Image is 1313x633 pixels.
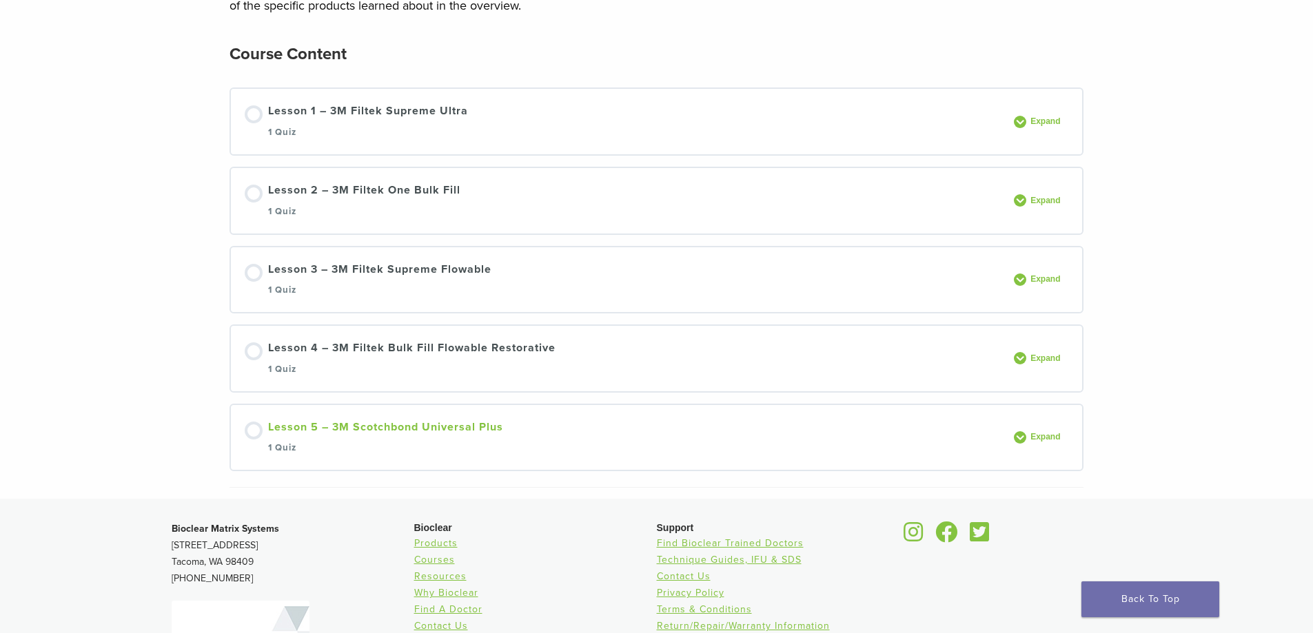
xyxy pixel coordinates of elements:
a: Back To Top [1081,581,1219,617]
a: Find Bioclear Trained Doctors [657,537,804,549]
a: Courses [414,554,455,565]
strong: Bioclear Matrix Systems [172,523,279,535]
span: Expand [1026,274,1068,284]
a: Contact Us [657,570,711,582]
span: Expand [1026,432,1068,442]
a: Why Bioclear [414,587,478,599]
a: Privacy Policy [657,587,724,599]
div: Lesson 4 – 3M Filtek Bulk Fill Flowable Restorative [268,340,556,377]
span: 1 Quiz [268,284,296,295]
a: Return/Repair/Warranty Information [657,620,830,632]
a: Bioclear [931,530,963,543]
a: Technique Guides, IFU & SDS [657,554,802,565]
span: 1 Quiz [268,127,296,138]
a: Bioclear [966,530,995,543]
span: Bioclear [414,522,452,533]
span: 1 Quiz [268,364,296,375]
div: Lesson 1 – 3M Filtek Supreme Ultra [268,103,468,141]
div: Lesson 2 – 3M Filtek One Bulk Fill [268,182,460,220]
span: 1 Quiz [268,206,296,217]
span: Expand [1026,196,1068,206]
div: Lesson 5 – 3M Scotchbond Universal Plus [268,419,503,457]
a: Products [414,537,458,549]
span: 1 Quiz [268,442,296,453]
span: Support [657,522,694,533]
a: Lesson 2 – 3M Filtek One Bulk Fill 1 Quiz [245,182,1006,220]
a: Lesson 3 – 3M Filtek Supreme Flowable 1 Quiz [245,261,1006,299]
a: Find A Doctor [414,603,482,615]
div: Lesson 3 – 3M Filtek Supreme Flowable [268,261,491,299]
p: [STREET_ADDRESS] Tacoma, WA 98409 [PHONE_NUMBER] [172,521,414,587]
a: Contact Us [414,620,468,632]
a: Resources [414,570,467,582]
span: Expand [1026,116,1068,127]
span: Expand [1026,353,1068,364]
a: Lesson 4 – 3M Filtek Bulk Fill Flowable Restorative 1 Quiz [245,340,1006,377]
h2: Course Content [230,38,347,71]
a: Lesson 5 – 3M Scotchbond Universal Plus 1 Quiz [245,419,1006,457]
a: Lesson 1 – 3M Filtek Supreme Ultra 1 Quiz [245,103,1006,141]
a: Bioclear [899,530,928,543]
a: Terms & Conditions [657,603,752,615]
